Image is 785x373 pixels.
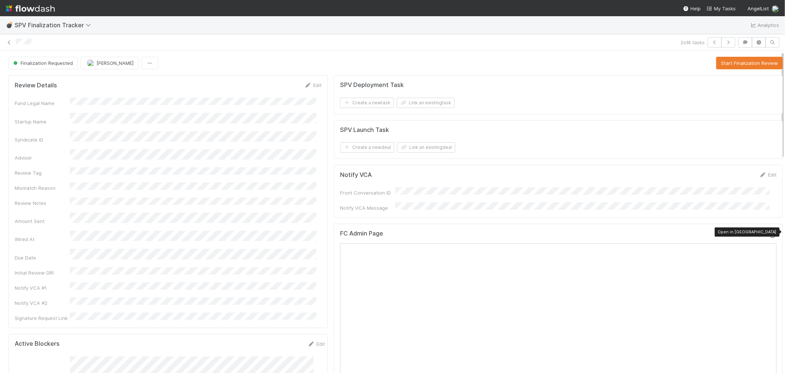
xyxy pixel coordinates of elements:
a: Analytics [750,21,779,29]
div: Front Conversation ID [340,189,395,196]
div: Mismatch Reason [15,184,70,192]
span: Finalization Requested [12,60,73,66]
div: Notify VCA #1 [15,284,70,292]
div: Wired At [15,236,70,243]
div: Syndicate ID [15,136,70,143]
img: avatar_cbf6e7c1-1692-464b-bc1b-b8582b2cbdce.png [87,59,94,67]
div: Review Tag [15,169,70,177]
button: Link an existingtask [397,98,455,108]
a: Edit [304,82,322,88]
a: Edit [759,172,777,178]
button: Link an existingdeal [397,142,455,153]
img: logo-inverted-e16ddd16eac7371096b0.svg [6,2,55,15]
h5: SPV Launch Task [340,126,389,134]
div: Amount Sent [15,217,70,225]
h5: Notify VCA [340,171,372,179]
button: Create a newdeal [340,142,394,153]
h5: SPV Deployment Task [340,81,404,89]
h5: Active Blockers [15,340,60,348]
a: Edit [308,341,325,347]
div: Review Notes [15,199,70,207]
a: My Tasks [707,5,736,12]
div: Adviser [15,154,70,161]
span: 💣 [6,22,13,28]
div: Signature Request Link [15,314,70,322]
span: AngelList [747,6,769,11]
img: avatar_cbf6e7c1-1692-464b-bc1b-b8582b2cbdce.png [772,5,779,13]
button: [PERSON_NAME] [81,57,138,69]
div: Help [683,5,701,12]
button: Finalization Requested [8,57,78,69]
div: Notify VCA Message [340,204,395,212]
div: Fund Legal Name [15,100,70,107]
div: Initial Review DRI [15,269,70,276]
div: Startup Name [15,118,70,125]
h5: FC Admin Page [340,230,383,237]
div: Due Date [15,254,70,261]
button: Start Finalization Review [716,57,783,69]
div: Notify VCA #2 [15,299,70,307]
span: SPV Finalization Tracker [15,21,95,29]
span: My Tasks [707,6,736,11]
h5: Review Details [15,82,57,89]
span: 2 of 4 tasks [680,39,705,46]
button: Create a newtask [340,98,394,108]
span: [PERSON_NAME] [96,60,134,66]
